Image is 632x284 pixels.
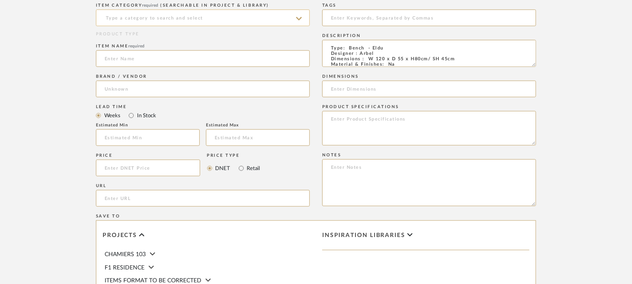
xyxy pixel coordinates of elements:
[96,183,310,188] div: URL
[96,44,310,49] div: Item name
[322,74,536,79] div: Dimensions
[96,104,310,109] div: Lead Time
[322,3,536,8] div: Tags
[161,3,269,7] span: (Searchable in Project & Library)
[207,153,260,158] div: Price Type
[103,111,120,120] label: Weeks
[136,111,156,120] label: In Stock
[215,164,230,173] label: DNET
[206,123,310,128] div: Estimated Max
[103,232,137,239] span: Projects
[96,129,200,146] input: Estimated Min
[96,10,310,26] input: Type a category to search and select
[96,3,310,8] div: ITEM CATEGORY
[96,153,200,158] div: Price
[322,232,405,239] span: Inspiration libraries
[96,110,310,121] mat-radio-group: Select item type
[96,31,310,37] div: PRODUCT TYPE
[322,153,536,158] div: Notes
[105,252,146,257] span: CHAMIERS 103
[322,33,536,38] div: Description
[105,265,145,271] span: F1 RESIDENCE
[322,81,536,97] input: Enter Dimensions
[96,214,536,219] div: Save To
[322,10,536,26] input: Enter Keywords, Separated by Commas
[207,160,260,176] mat-radio-group: Select price type
[129,44,145,48] span: required
[96,81,310,97] input: Unknown
[206,129,310,146] input: Estimated Max
[96,190,310,207] input: Enter URL
[96,160,200,176] input: Enter DNET Price
[142,3,159,7] span: required
[96,123,200,128] div: Estimated Min
[96,74,310,79] div: Brand / Vendor
[96,50,310,67] input: Enter Name
[246,164,260,173] label: Retail
[322,104,536,109] div: Product Specifications
[105,278,201,284] span: ITEMS FORMAT TO BE CORRECTED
